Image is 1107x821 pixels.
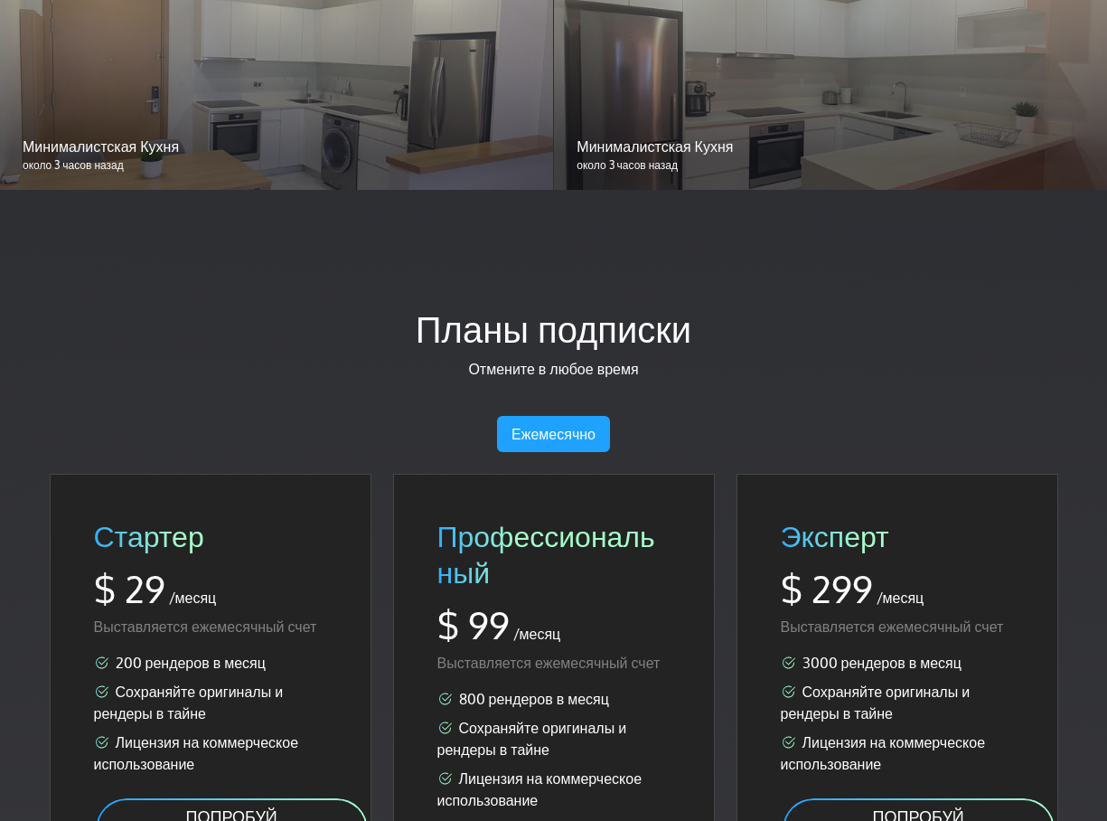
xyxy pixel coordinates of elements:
[94,733,299,773] ya-tr-span: Лицензия на коммерческое использование
[437,768,671,811] li: Лицензия на коммерческое использование
[781,731,1014,775] li: Лицензия на коммерческое использование
[416,306,691,351] ya-tr-span: Планы подписки
[577,157,1084,174] p: около 3 часов назад
[781,517,889,554] ya-tr-span: Эксперт
[437,717,671,760] li: Сохраняйте оригиналы и рендеры в тайне
[459,690,609,708] ya-tr-span: 800 рендеров в месяц
[802,654,962,672] ya-tr-span: 3000 рендеров в месяц
[437,654,661,672] span: Выставляется ежемесячный счет
[877,589,924,607] ya-tr-span: /месяц
[781,566,873,611] ya-tr-span: $ 299
[437,602,510,647] ya-tr-span: $ 99
[468,360,638,378] ya-tr-span: Отмените в любое время
[23,158,124,172] ya-tr-span: около 3 часов назад
[437,517,655,590] ya-tr-span: Профессиональный
[23,137,179,156] ya-tr-span: Минималистская Кухня
[513,625,561,643] ya-tr-span: /месяц
[94,618,317,636] ya-tr-span: Выставляется ежемесячный счет
[116,654,266,672] ya-tr-span: 200 рендеров в месяц
[94,683,284,722] ya-tr-span: Сохраняйте оригиналы и рендеры в тайне
[781,618,1004,636] span: Выставляется ежемесячный счет
[169,589,217,607] ya-tr-span: /месяц
[511,425,596,443] ya-tr-span: Ежемесячно
[94,566,165,611] ya-tr-span: $ 29
[94,517,204,554] ya-tr-span: Стартер
[577,136,1084,157] p: Минималистская Кухня
[781,681,1014,724] li: Сохраняйте оригиналы и рендеры в тайне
